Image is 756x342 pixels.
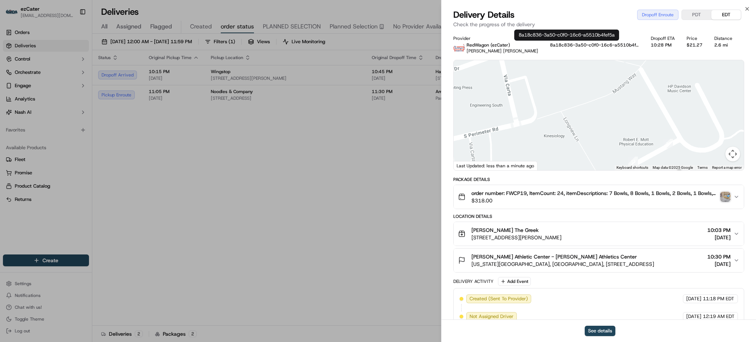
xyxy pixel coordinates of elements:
[514,30,619,41] div: 8a18c836-3a50-c0f0-16c6-a5510b4fef5a
[707,234,731,241] span: [DATE]
[470,295,528,302] span: Created (Sent To Provider)
[725,147,740,161] button: Map camera controls
[471,234,561,241] span: [STREET_ADDRESS][PERSON_NAME]
[454,161,537,170] div: Last Updated: less than a minute ago
[453,21,744,28] p: Check the progress of the delivery
[714,42,732,48] div: 2.6 mi
[686,313,701,320] span: [DATE]
[707,226,731,234] span: 10:03 PM
[703,295,734,302] span: 11:18 PM EDT
[550,42,639,48] button: 8a18c836-3a50-c0f0-16c6-a5510b4fef5a
[25,71,121,78] div: Start new chat
[453,177,744,182] div: Package Details
[467,48,538,54] span: [PERSON_NAME] [PERSON_NAME]
[73,125,89,131] span: Pylon
[19,48,133,55] input: Got a question? Start typing here...
[453,42,465,54] img: time_to_eat_nevada_logo
[7,108,13,114] div: 📗
[470,313,513,320] span: Not Assigned Driver
[453,9,515,21] span: Delivery Details
[471,260,654,268] span: [US_STATE][GEOGRAPHIC_DATA], [GEOGRAPHIC_DATA], [STREET_ADDRESS]
[738,165,748,174] div: 8
[707,253,731,260] span: 10:30 PM
[471,253,637,260] span: [PERSON_NAME] Athletic Center - [PERSON_NAME] Athletics Center
[712,165,742,170] a: Report a map error
[62,108,68,114] div: 💻
[616,165,648,170] button: Keyboard shortcuts
[454,249,744,272] button: [PERSON_NAME] Athletic Center - [PERSON_NAME] Athletics Center[US_STATE][GEOGRAPHIC_DATA], [GEOGR...
[453,35,538,41] div: Provider
[687,35,702,41] div: Price
[651,35,675,41] div: Dropoff ETA
[471,226,539,234] span: [PERSON_NAME] The Greek
[585,326,615,336] button: See details
[707,260,731,268] span: [DATE]
[714,35,732,41] div: Distance
[456,161,480,170] img: Google
[653,165,693,170] span: Map data ©2025 Google
[686,295,701,302] span: [DATE]
[456,161,480,170] a: Open this area in Google Maps (opens a new window)
[663,139,673,148] div: 11
[453,213,744,219] div: Location Details
[454,222,744,246] button: [PERSON_NAME] The Greek[STREET_ADDRESS][PERSON_NAME]10:03 PM[DATE]
[52,125,89,131] a: Powered byPylon
[454,185,744,209] button: order number: FWCP19, ItemCount: 24, itemDescriptions: 7 Bowls, 8 Bowls, 1 Bowls, 2 Bowls, 1 Bowl...
[7,30,134,41] p: Welcome 👋
[687,42,702,48] div: $21.27
[59,104,121,117] a: 💻API Documentation
[703,313,735,320] span: 12:19 AM EDT
[25,78,93,84] div: We're available if you need us!
[651,42,675,48] div: 10:28 PM
[628,157,638,166] div: 12
[7,7,22,22] img: Nash
[7,71,21,84] img: 1736555255976-a54dd68f-1ca7-489b-9aae-adbdc363a1c4
[467,42,538,48] p: RedWagon (ezCater)
[70,107,118,114] span: API Documentation
[471,189,717,197] span: order number: FWCP19, ItemCount: 24, itemDescriptions: 7 Bowls, 8 Bowls, 1 Bowls, 2 Bowls, 1 Bowl...
[498,277,531,286] button: Add Event
[682,10,711,20] button: PDT
[711,10,741,20] button: EDT
[471,197,717,204] span: $318.00
[453,278,494,284] div: Delivery Activity
[15,107,56,114] span: Knowledge Base
[126,73,134,82] button: Start new chat
[4,104,59,117] a: 📗Knowledge Base
[697,165,708,170] a: Terms (opens in new tab)
[720,192,731,202] img: photo_proof_of_delivery image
